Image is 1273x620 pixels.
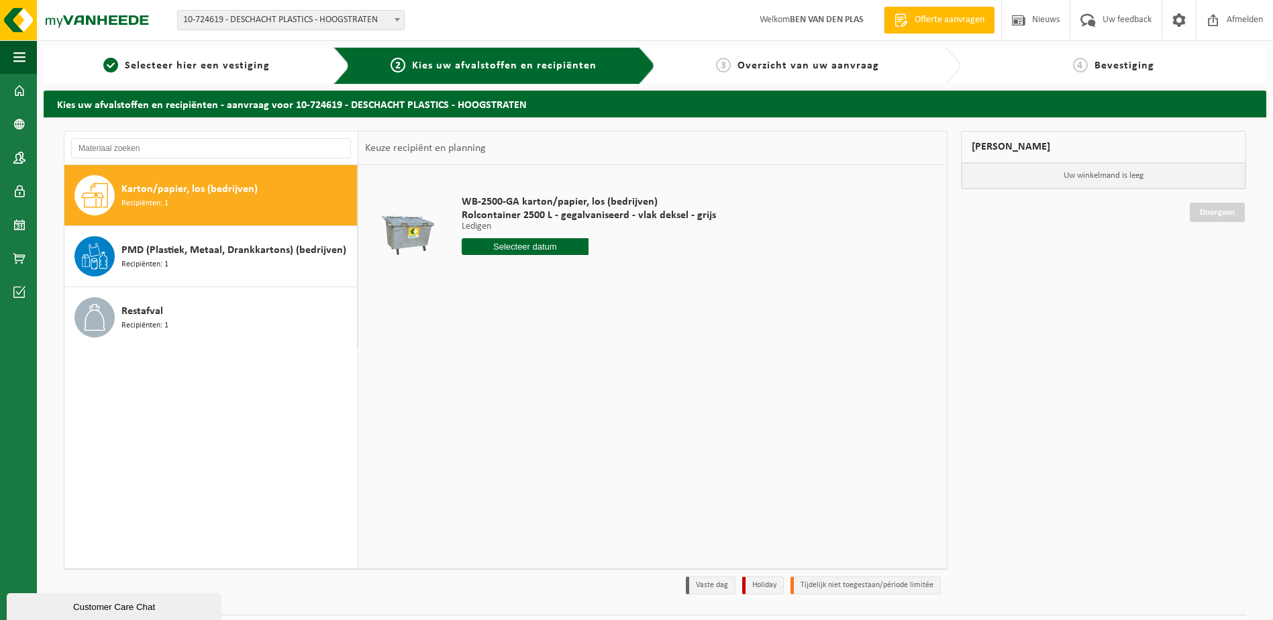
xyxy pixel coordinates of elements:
div: Keuze recipiënt en planning [358,132,493,165]
span: Karton/papier, los (bedrijven) [121,181,258,197]
span: Restafval [121,303,163,319]
span: Offerte aanvragen [911,13,988,27]
span: Kies uw afvalstoffen en recipiënten [412,60,597,71]
a: Doorgaan [1190,203,1245,222]
span: PMD (Plastiek, Metaal, Drankkartons) (bedrijven) [121,242,346,258]
span: 4 [1073,58,1088,72]
input: Materiaal zoeken [71,138,351,158]
li: Holiday [742,576,784,595]
p: Uw winkelmand is leeg [962,163,1246,189]
span: Rolcontainer 2500 L - gegalvaniseerd - vlak deksel - grijs [462,209,716,222]
iframe: chat widget [7,590,224,620]
button: PMD (Plastiek, Metaal, Drankkartons) (bedrijven) Recipiënten: 1 [64,226,358,287]
strong: BEN VAN DEN PLAS [790,15,864,25]
input: Selecteer datum [462,238,589,255]
span: Overzicht van uw aanvraag [737,60,879,71]
span: 10-724619 - DESCHACHT PLASTICS - HOOGSTRATEN [178,11,404,30]
li: Vaste dag [686,576,735,595]
div: [PERSON_NAME] [961,131,1247,163]
button: Restafval Recipiënten: 1 [64,287,358,348]
span: Selecteer hier een vestiging [125,60,270,71]
button: Karton/papier, los (bedrijven) Recipiënten: 1 [64,165,358,226]
span: 2 [391,58,405,72]
span: Bevestiging [1094,60,1154,71]
h2: Kies uw afvalstoffen en recipiënten - aanvraag voor 10-724619 - DESCHACHT PLASTICS - HOOGSTRATEN [44,91,1266,117]
p: Ledigen [462,222,716,231]
span: Recipiënten: 1 [121,258,168,271]
a: Offerte aanvragen [884,7,995,34]
span: 1 [103,58,118,72]
li: Tijdelijk niet toegestaan/période limitée [791,576,941,595]
span: Recipiënten: 1 [121,197,168,210]
span: 3 [716,58,731,72]
span: Recipiënten: 1 [121,319,168,332]
span: WB-2500-GA karton/papier, los (bedrijven) [462,195,716,209]
span: 10-724619 - DESCHACHT PLASTICS - HOOGSTRATEN [177,10,405,30]
a: 1Selecteer hier een vestiging [50,58,323,74]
